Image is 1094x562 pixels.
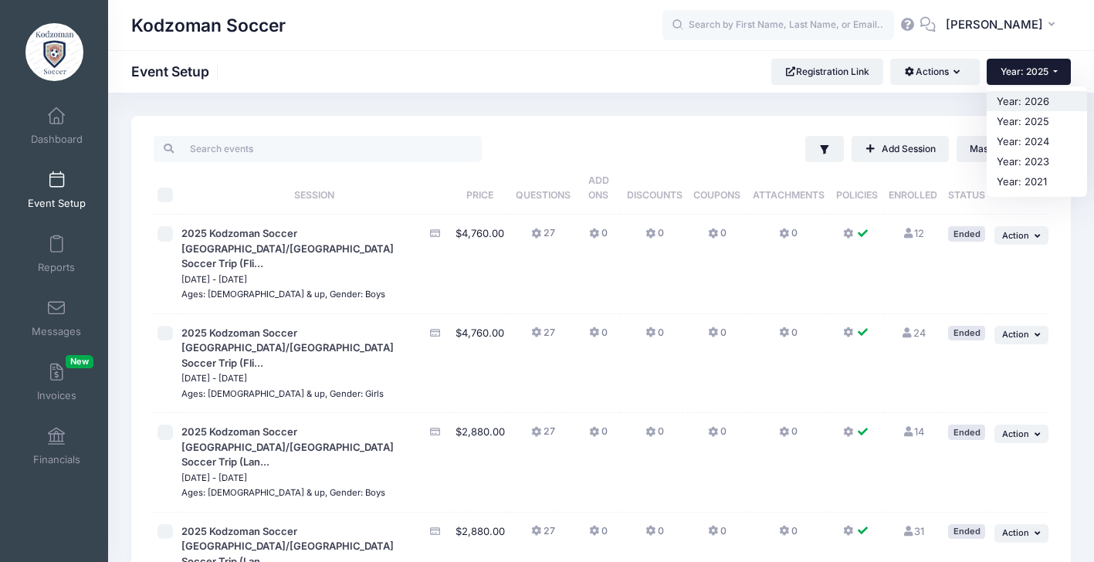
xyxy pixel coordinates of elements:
[627,189,682,201] span: Discounts
[708,524,727,547] button: 0
[645,425,664,447] button: 0
[948,425,985,439] div: Ended
[747,162,831,215] th: Attachments
[836,189,878,201] span: Policies
[708,326,727,348] button: 0
[516,189,571,201] span: Questions
[181,227,394,269] span: 2025 Kodzoman Soccer [GEOGRAPHIC_DATA]/[GEOGRAPHIC_DATA] Soccer Trip (Fli...
[987,131,1087,151] a: Year: 2024
[589,425,608,447] button: 0
[779,226,798,249] button: 0
[994,226,1048,245] button: Action
[645,226,664,249] button: 0
[693,189,740,201] span: Coupons
[1002,230,1029,241] span: Action
[948,326,985,340] div: Ended
[771,59,883,85] a: Registration Link
[779,524,798,547] button: 0
[943,162,991,215] th: Status
[181,388,384,399] small: Ages: [DEMOGRAPHIC_DATA] & up, Gender: Girls
[987,59,1071,85] button: Year: 2025
[902,227,924,239] a: 12
[936,8,1071,43] button: [PERSON_NAME]
[890,59,979,85] button: Actions
[429,526,442,537] i: Accepting Credit Card Payments
[994,524,1048,543] button: Action
[429,328,442,338] i: Accepting Credit Card Payments
[531,326,555,348] button: 27
[20,419,93,473] a: Financials
[688,162,747,215] th: Coupons
[753,189,825,201] span: Attachments
[831,162,883,215] th: Policies
[38,261,75,274] span: Reports
[779,425,798,447] button: 0
[181,327,394,369] span: 2025 Kodzoman Soccer [GEOGRAPHIC_DATA]/[GEOGRAPHIC_DATA] Soccer Trip (Fli...
[589,524,608,547] button: 0
[510,162,576,215] th: Questions
[20,227,93,281] a: Reports
[948,524,985,539] div: Ended
[429,427,442,437] i: Accepting Credit Card Payments
[779,326,798,348] button: 0
[181,425,394,468] span: 2025 Kodzoman Soccer [GEOGRAPHIC_DATA]/[GEOGRAPHIC_DATA] Soccer Trip (Lan...
[28,197,86,210] span: Event Setup
[1002,527,1029,538] span: Action
[25,23,83,81] img: Kodzoman Soccer
[576,162,621,215] th: Add Ons
[1001,66,1048,77] span: Year: 2025
[994,425,1048,443] button: Action
[20,163,93,217] a: Event Setup
[645,326,664,348] button: 0
[987,171,1087,191] a: Year: 2021
[852,136,949,162] a: Add Session
[20,291,93,345] a: Messages
[589,226,608,249] button: 0
[957,136,1048,162] button: Mass Actions
[970,143,1028,154] span: Mass Actions
[901,327,926,339] a: 24
[588,174,609,201] span: Add Ons
[31,133,83,146] span: Dashboard
[946,16,1043,33] span: [PERSON_NAME]
[66,355,93,368] span: New
[32,325,81,338] span: Messages
[181,289,385,300] small: Ages: [DEMOGRAPHIC_DATA] & up, Gender: Boys
[994,326,1048,344] button: Action
[531,524,555,547] button: 27
[987,151,1087,171] a: Year: 2023
[589,326,608,348] button: 0
[708,226,727,249] button: 0
[987,111,1087,131] a: Year: 2025
[451,314,510,414] td: $4,760.00
[181,274,247,285] small: [DATE] - [DATE]
[131,63,222,80] h1: Event Setup
[1002,329,1029,340] span: Action
[621,162,688,215] th: Discounts
[1002,428,1029,439] span: Action
[178,162,450,215] th: Session
[451,413,510,513] td: $2,880.00
[154,136,482,162] input: Search events
[902,425,924,438] a: 14
[987,91,1087,111] a: Year: 2026
[708,425,727,447] button: 0
[451,162,510,215] th: Price
[531,425,555,447] button: 27
[662,10,894,41] input: Search by First Name, Last Name, or Email...
[531,226,555,249] button: 27
[429,229,442,239] i: Accepting Credit Card Payments
[883,162,943,215] th: Enrolled
[645,524,664,547] button: 0
[181,373,247,384] small: [DATE] - [DATE]
[948,226,985,241] div: Ended
[37,389,76,402] span: Invoices
[181,472,247,483] small: [DATE] - [DATE]
[181,487,385,498] small: Ages: [DEMOGRAPHIC_DATA] & up, Gender: Boys
[451,215,510,314] td: $4,760.00
[131,8,286,43] h1: Kodzoman Soccer
[20,99,93,153] a: Dashboard
[20,355,93,409] a: InvoicesNew
[902,525,924,537] a: 31
[33,453,80,466] span: Financials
